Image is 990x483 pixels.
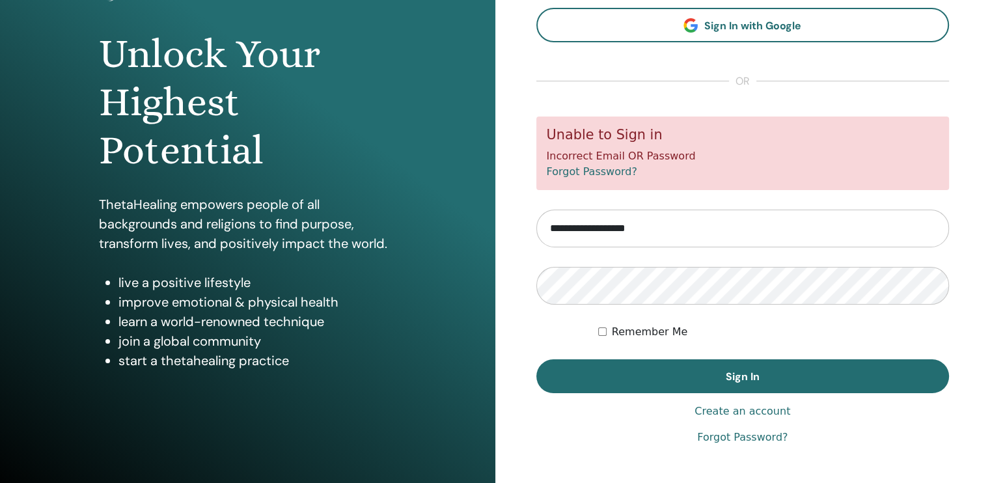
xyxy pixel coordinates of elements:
h1: Unlock Your Highest Potential [99,30,396,175]
li: learn a world-renowned technique [118,312,396,331]
p: ThetaHealing empowers people of all backgrounds and religions to find purpose, transform lives, a... [99,195,396,253]
button: Sign In [536,359,950,393]
label: Remember Me [612,324,688,340]
span: Sign In [726,370,760,383]
li: join a global community [118,331,396,351]
h5: Unable to Sign in [547,127,939,143]
a: Sign In with Google [536,8,950,42]
a: Forgot Password? [547,165,637,178]
span: Sign In with Google [704,19,801,33]
li: live a positive lifestyle [118,273,396,292]
div: Incorrect Email OR Password [536,117,950,190]
li: improve emotional & physical health [118,292,396,312]
span: or [729,74,756,89]
a: Create an account [694,404,790,419]
a: Forgot Password? [697,430,788,445]
li: start a thetahealing practice [118,351,396,370]
div: Keep me authenticated indefinitely or until I manually logout [598,324,949,340]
